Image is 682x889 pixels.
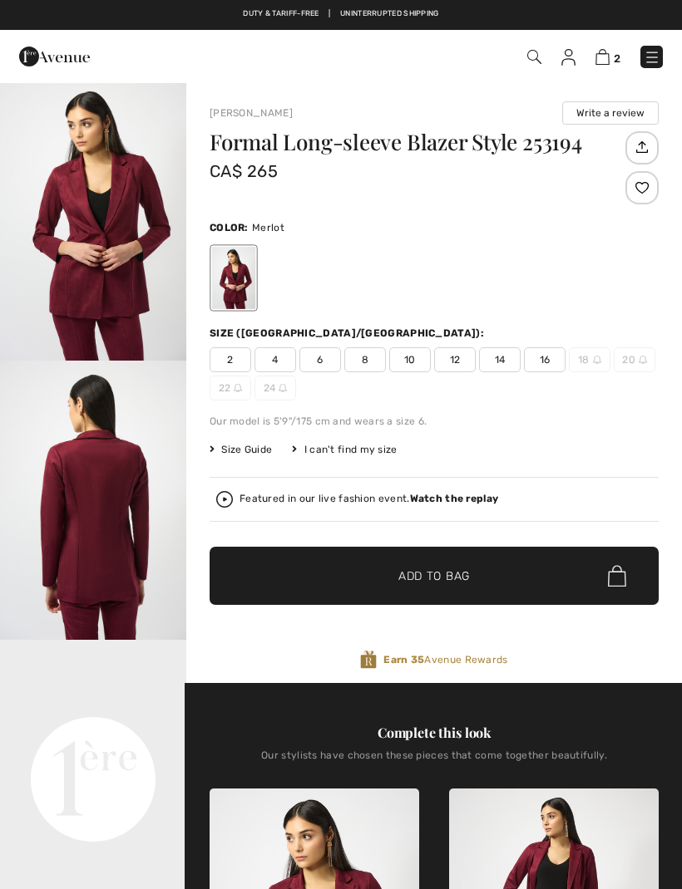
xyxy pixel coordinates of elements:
span: Avenue Rewards [383,652,507,667]
a: [PERSON_NAME] [210,107,293,119]
span: Merlot [252,222,284,233]
span: 10 [389,347,431,372]
span: Color: [210,222,249,233]
img: 1ère Avenue [19,40,90,73]
strong: Watch the replay [410,493,499,504]
img: Shopping Bag [596,49,610,65]
span: 4 [255,347,296,372]
img: Avenue Rewards [360,650,377,670]
div: Our stylists have chosen these pieces that come together beautifully. [210,749,659,774]
img: ring-m.svg [639,356,647,364]
span: 18 [569,347,610,372]
a: 2 [596,47,620,66]
button: Add to Bag [210,547,659,605]
div: Featured in our live fashion event. [240,494,498,504]
img: Menu [644,49,660,66]
span: 8 [344,347,386,372]
img: My Info [561,49,576,66]
img: Share [628,133,655,161]
div: I can't find my size [292,442,397,457]
span: 22 [210,376,251,400]
img: ring-m.svg [593,356,601,364]
span: 20 [614,347,655,372]
span: 14 [479,347,521,372]
span: Add to Bag [398,567,470,585]
div: Our model is 5'9"/175 cm and wears a size 6. [210,414,659,429]
span: 2 [614,52,620,65]
span: 2 [210,347,251,372]
div: Size ([GEOGRAPHIC_DATA]/[GEOGRAPHIC_DATA]): [210,326,487,341]
h1: Formal Long-sleeve Blazer Style 253194 [210,131,621,153]
img: Bag.svg [608,565,626,587]
span: 24 [255,376,296,400]
span: 6 [299,347,341,372]
strong: Earn 35 [383,654,424,666]
span: 16 [524,347,566,372]
img: ring-m.svg [279,384,287,392]
span: CA$ 265 [210,161,278,181]
span: Size Guide [210,442,272,457]
img: ring-m.svg [234,384,242,392]
a: 1ère Avenue [19,47,90,63]
div: Merlot [212,247,255,309]
span: 12 [434,347,476,372]
button: Write a review [562,101,659,125]
img: Search [527,50,541,64]
div: Complete this look [210,723,659,743]
img: Watch the replay [216,491,233,508]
